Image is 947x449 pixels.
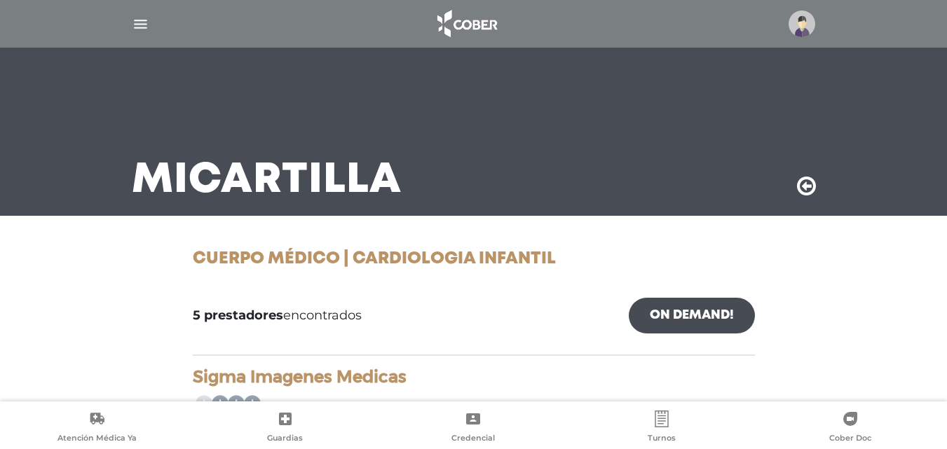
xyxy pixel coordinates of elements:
[193,308,283,323] b: 5 prestadores
[193,249,755,270] h1: Cuerpo Médico | Cardiologia Infantil
[3,410,191,446] a: Atención Médica Ya
[629,298,755,333] a: On Demand!
[451,433,495,445] span: Credencial
[193,306,362,325] span: encontrados
[430,7,503,41] img: logo_cober_home-white.png
[789,11,815,37] img: profile-placeholder.svg
[379,410,568,446] a: Credencial
[648,433,676,445] span: Turnos
[193,367,755,387] h4: Sigma Imagenes Medicas
[756,410,944,446] a: Cober Doc
[829,433,871,445] span: Cober Doc
[57,433,137,445] span: Atención Médica Ya
[267,433,303,445] span: Guardias
[132,163,402,199] h3: Mi Cartilla
[191,410,380,446] a: Guardias
[132,15,149,33] img: Cober_menu-lines-white.svg
[568,410,756,446] a: Turnos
